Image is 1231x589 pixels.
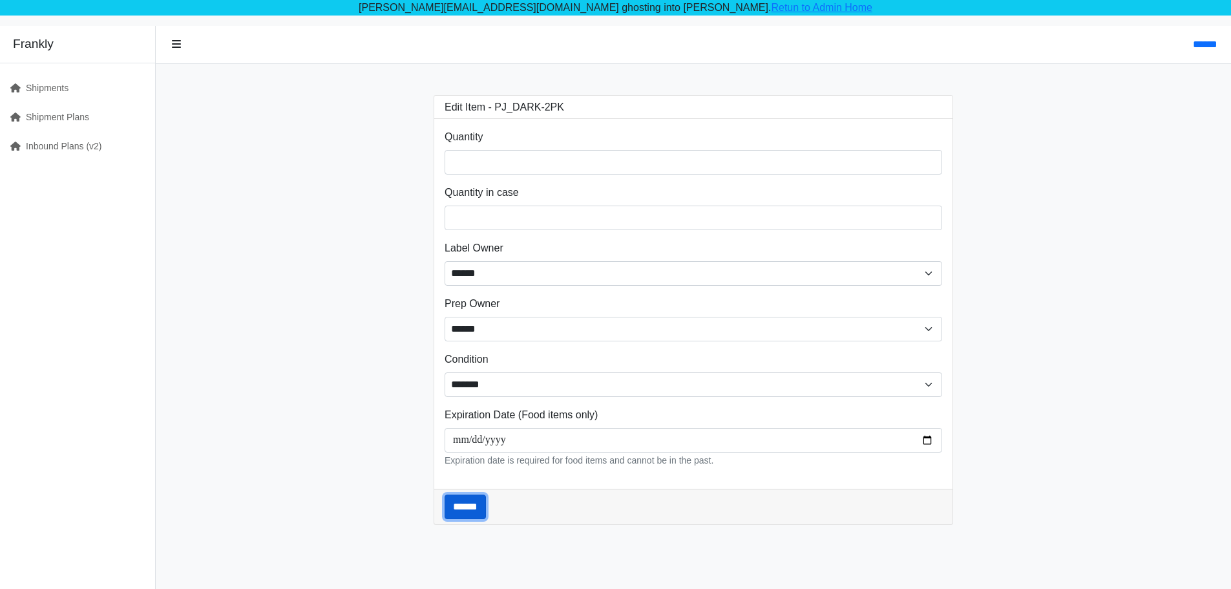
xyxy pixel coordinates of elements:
a: Retun to Admin Home [771,2,872,13]
label: Quantity [445,129,483,145]
label: Condition [445,352,489,367]
label: Quantity in case [445,185,519,200]
label: Label Owner [445,241,503,256]
small: Expiration date is required for food items and cannot be in the past. [445,455,713,466]
label: Expiration Date (Food items only) [445,407,598,423]
h3: Edit Item - PJ_DARK-2PK [445,101,564,113]
label: Prep Owner [445,296,500,312]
